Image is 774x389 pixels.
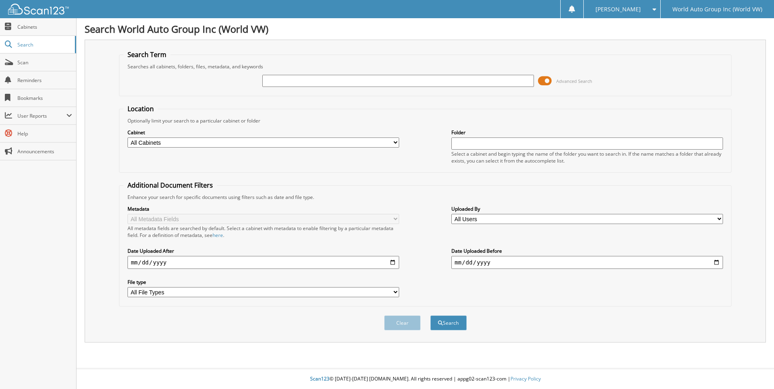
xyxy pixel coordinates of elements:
[451,150,723,164] div: Select a cabinet and begin typing the name of the folder you want to search in. If the name match...
[128,279,399,285] label: File type
[17,148,72,155] span: Announcements
[17,77,72,84] span: Reminders
[123,50,170,59] legend: Search Term
[213,232,223,239] a: here
[17,130,72,137] span: Help
[8,4,69,15] img: scan123-logo-white.svg
[430,315,467,330] button: Search
[17,59,72,66] span: Scan
[123,194,727,201] div: Enhance your search for specific documents using filters such as date and file type.
[128,256,399,269] input: start
[128,205,399,212] label: Metadata
[451,256,723,269] input: end
[17,41,71,48] span: Search
[128,247,399,254] label: Date Uploaded After
[17,95,72,101] span: Bookmarks
[451,129,723,136] label: Folder
[128,225,399,239] div: All metadata fields are searched by default. Select a cabinet with metadata to enable filtering b...
[77,369,774,389] div: © [DATE]-[DATE] [DOMAIN_NAME]. All rights reserved | appg02-scan123-com |
[384,315,421,330] button: Clear
[510,375,541,382] a: Privacy Policy
[128,129,399,136] label: Cabinet
[672,7,762,12] span: World Auto Group Inc (World VW)
[451,247,723,254] label: Date Uploaded Before
[123,104,158,113] legend: Location
[123,63,727,70] div: Searches all cabinets, folders, files, metadata, and keywords
[85,22,766,36] h1: Search World Auto Group Inc (World VW)
[310,375,330,382] span: Scan123
[17,112,66,119] span: User Reports
[556,78,592,84] span: Advanced Search
[595,7,641,12] span: [PERSON_NAME]
[17,23,72,30] span: Cabinets
[451,205,723,212] label: Uploaded By
[123,181,217,190] legend: Additional Document Filters
[123,117,727,124] div: Optionally limit your search to a particular cabinet or folder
